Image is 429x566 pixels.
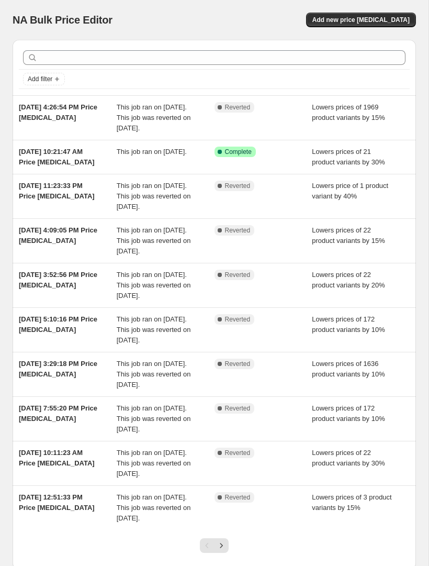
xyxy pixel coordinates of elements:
[225,271,251,279] span: Reverted
[117,360,191,389] span: This job ran on [DATE]. This job was reverted on [DATE].
[312,103,385,121] span: Lowers prices of 1969 product variants by 15%
[117,271,191,299] span: This job ran on [DATE]. This job was reverted on [DATE].
[19,404,97,423] span: [DATE] 7:55:20 PM Price [MEDICAL_DATA]
[225,360,251,368] span: Reverted
[312,315,385,334] span: Lowers prices of 172 product variants by 10%
[312,449,385,467] span: Lowers prices of 22 product variants by 30%
[19,449,95,467] span: [DATE] 10:11:23 AM Price [MEDICAL_DATA]
[225,148,252,156] span: Complete
[225,449,251,457] span: Reverted
[19,271,97,289] span: [DATE] 3:52:56 PM Price [MEDICAL_DATA]
[117,315,191,344] span: This job ran on [DATE]. This job was reverted on [DATE].
[117,226,191,255] span: This job ran on [DATE]. This job was reverted on [DATE].
[312,226,385,245] span: Lowers prices of 22 product variants by 15%
[13,14,112,26] span: NA Bulk Price Editor
[312,16,410,24] span: Add new price [MEDICAL_DATA]
[225,182,251,190] span: Reverted
[312,148,385,166] span: Lowers prices of 21 product variants by 30%
[225,493,251,502] span: Reverted
[306,13,416,27] button: Add new price [MEDICAL_DATA]
[117,103,191,132] span: This job ran on [DATE]. This job was reverted on [DATE].
[117,182,191,210] span: This job ran on [DATE]. This job was reverted on [DATE].
[19,226,97,245] span: [DATE] 4:09:05 PM Price [MEDICAL_DATA]
[19,493,95,512] span: [DATE] 12:51:33 PM Price [MEDICAL_DATA]
[19,182,95,200] span: [DATE] 11:23:33 PM Price [MEDICAL_DATA]
[117,148,187,156] span: This job ran on [DATE].
[312,271,385,289] span: Lowers prices of 22 product variants by 20%
[28,75,52,83] span: Add filter
[19,315,97,334] span: [DATE] 5:10:16 PM Price [MEDICAL_DATA]
[312,182,388,200] span: Lowers price of 1 product variant by 40%
[19,360,97,378] span: [DATE] 3:29:18 PM Price [MEDICAL_DATA]
[23,73,65,85] button: Add filter
[225,315,251,324] span: Reverted
[117,404,191,433] span: This job ran on [DATE]. This job was reverted on [DATE].
[19,148,95,166] span: [DATE] 10:21:47 AM Price [MEDICAL_DATA]
[312,493,391,512] span: Lowers prices of 3 product variants by 15%
[214,538,229,553] button: Next
[225,226,251,235] span: Reverted
[117,493,191,522] span: This job ran on [DATE]. This job was reverted on [DATE].
[19,103,97,121] span: [DATE] 4:26:54 PM Price [MEDICAL_DATA]
[312,404,385,423] span: Lowers prices of 172 product variants by 10%
[117,449,191,478] span: This job ran on [DATE]. This job was reverted on [DATE].
[225,404,251,413] span: Reverted
[312,360,385,378] span: Lowers prices of 1636 product variants by 10%
[225,103,251,112] span: Reverted
[200,538,229,553] nav: Pagination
